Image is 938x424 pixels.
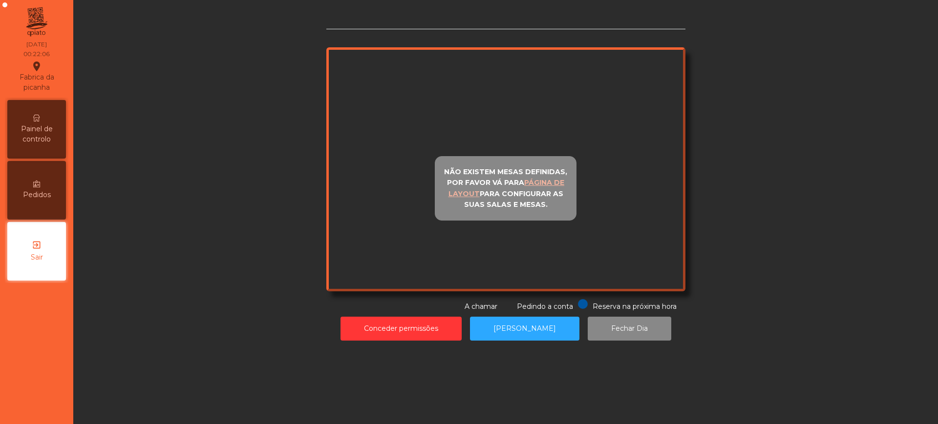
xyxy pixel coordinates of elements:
[10,124,64,144] span: Painel de controlo
[439,166,572,210] p: Não existem mesas definidas, por favor vá para para configurar as suas salas e mesas.
[31,61,43,72] i: location_on
[26,40,47,49] div: [DATE]
[23,50,50,59] div: 00:22:06
[31,252,43,262] span: Sair
[470,317,579,341] button: [PERSON_NAME]
[448,178,565,198] u: página de layout
[588,317,671,341] button: Fechar Dia
[32,240,42,250] i: exit_to_app
[341,317,462,341] button: Conceder permissões
[23,190,51,200] span: Pedidos
[593,302,677,311] span: Reserva na próxima hora
[517,302,573,311] span: Pedindo a conta
[8,61,65,93] div: Fabrica da picanha
[465,302,497,311] span: A chamar
[24,5,48,39] img: qpiato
